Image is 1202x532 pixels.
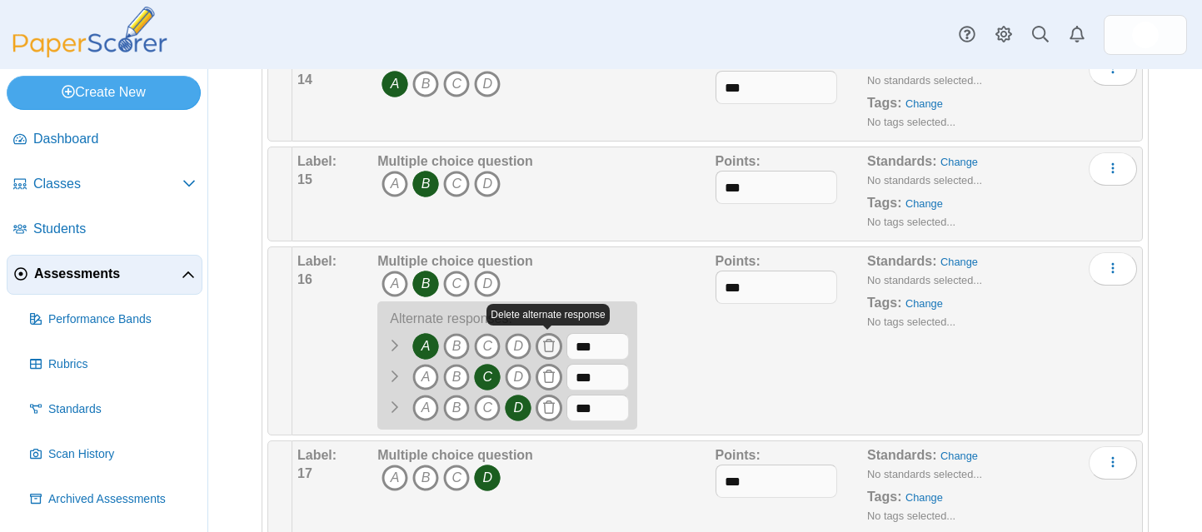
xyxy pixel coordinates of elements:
a: Rubrics [23,345,202,385]
b: Label: [297,448,337,462]
span: Dashboard [33,130,196,148]
i: B [443,395,470,421]
div: Alternate responses: [377,310,629,332]
i: C [443,271,470,297]
b: Multiple choice question [377,448,533,462]
img: ps.WOjabKFp3inL8Uyd [1132,22,1159,48]
a: Standards [23,390,202,430]
b: Tags: [867,96,901,110]
a: ps.WOjabKFp3inL8Uyd [1104,15,1187,55]
i: A [412,364,439,390]
a: Scan History [23,435,202,475]
a: Archived Assessments [23,480,202,520]
b: 16 [297,272,312,286]
i: B [443,364,470,390]
small: No standards selected... [867,174,982,186]
i: B [412,71,439,97]
b: 14 [297,72,312,87]
b: Standards: [867,448,937,462]
i: D [474,465,501,491]
small: No tags selected... [867,216,955,228]
a: Change [905,491,943,504]
i: A [412,395,439,421]
a: Change [905,197,943,210]
i: D [505,333,531,360]
a: Assessments [7,255,202,295]
i: D [505,364,531,390]
b: Tags: [867,196,901,210]
a: PaperScorer [7,46,173,60]
b: Multiple choice question [377,254,533,268]
span: John Merle [1132,22,1159,48]
button: More options [1089,446,1137,480]
a: Change [940,256,978,268]
b: Multiple choice question [377,154,533,168]
b: Standards: [867,254,937,268]
i: A [382,71,408,97]
i: C [474,333,501,360]
b: 17 [297,466,312,480]
a: Create New [7,76,201,109]
a: Performance Bands [23,300,202,340]
small: No standards selected... [867,468,982,480]
span: Archived Assessments [48,491,196,508]
span: Performance Bands [48,311,196,328]
button: More options [1089,152,1137,186]
a: Change [905,297,943,310]
span: Standards [48,401,196,418]
small: No tags selected... [867,510,955,522]
i: A [382,171,408,197]
i: B [443,333,470,360]
button: More options [1089,252,1137,286]
b: 15 [297,172,312,186]
img: PaperScorer [7,7,173,57]
i: A [382,465,408,491]
span: Scan History [48,446,196,463]
small: No standards selected... [867,74,982,87]
i: D [474,271,501,297]
button: More options [1089,52,1137,86]
a: Dashboard [7,120,202,160]
i: B [412,465,439,491]
i: C [474,364,501,390]
a: Classes [7,165,202,205]
b: Points: [716,154,761,168]
span: Classes [33,175,182,193]
i: B [412,271,439,297]
small: No standards selected... [867,274,982,286]
i: C [443,171,470,197]
i: C [443,71,470,97]
i: A [382,271,408,297]
small: No tags selected... [867,316,955,328]
b: Label: [297,154,337,168]
i: D [474,171,501,197]
b: Points: [716,254,761,268]
a: Alerts [1059,17,1095,53]
a: Students [7,210,202,250]
span: Assessments [34,265,182,283]
i: B [412,171,439,197]
b: Standards: [867,154,937,168]
a: Change [940,156,978,168]
a: Change [905,97,943,110]
small: No tags selected... [867,116,955,128]
b: Label: [297,254,337,268]
b: Points: [716,448,761,462]
i: C [443,465,470,491]
i: A [412,333,439,360]
b: Tags: [867,490,901,504]
i: D [505,395,531,421]
i: D [474,71,501,97]
b: Tags: [867,296,901,310]
span: Rubrics [48,356,196,373]
i: C [474,395,501,421]
span: Students [33,220,196,238]
a: Change [940,450,978,462]
div: Delete alternate response [486,304,609,326]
